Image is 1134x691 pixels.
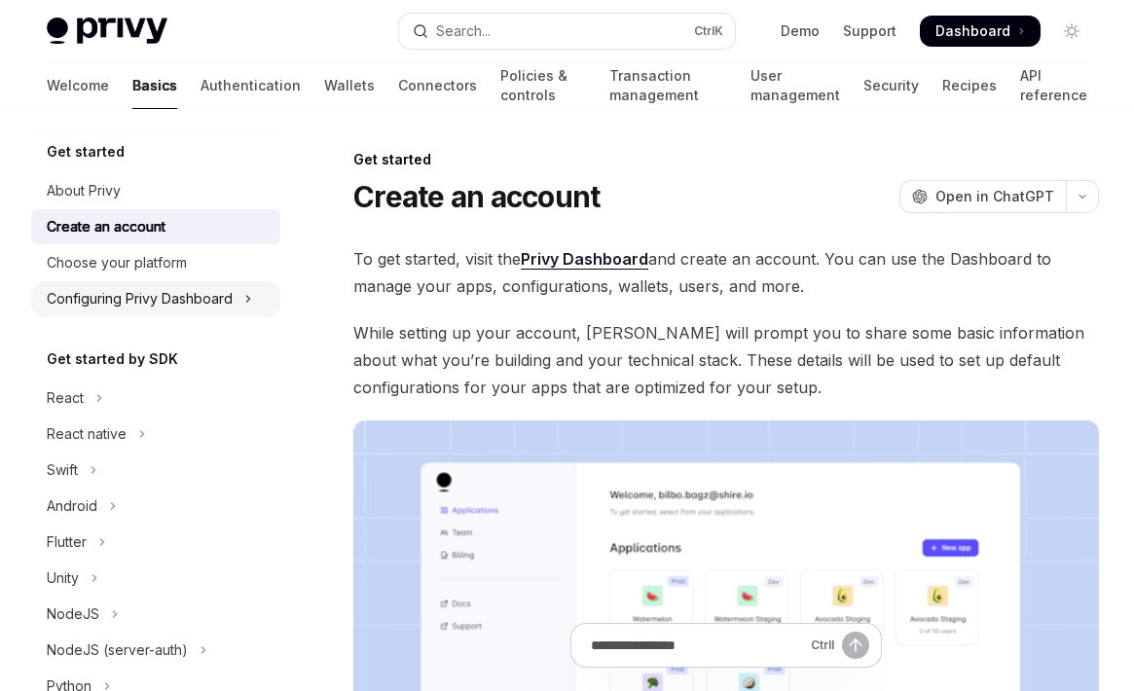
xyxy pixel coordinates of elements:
[353,245,1099,300] span: To get started, visit the and create an account. You can use the Dashboard to manage your apps, c...
[31,525,280,560] button: Toggle Flutter section
[31,173,280,208] a: About Privy
[31,209,280,244] a: Create an account
[920,16,1041,47] a: Dashboard
[324,62,375,109] a: Wallets
[781,21,820,41] a: Demo
[31,633,280,668] button: Toggle NodeJS (server-auth) section
[399,14,736,49] button: Open search
[47,494,97,518] div: Android
[609,62,727,109] a: Transaction management
[47,179,121,202] div: About Privy
[942,62,997,109] a: Recipes
[353,150,1099,169] div: Get started
[47,602,99,626] div: NodeJS
[353,179,600,214] h1: Create an account
[47,140,125,164] h5: Get started
[31,417,280,452] button: Toggle React native section
[31,561,280,596] button: Toggle Unity section
[201,62,301,109] a: Authentication
[31,281,280,316] button: Toggle Configuring Privy Dashboard section
[132,62,177,109] a: Basics
[899,180,1066,213] button: Open in ChatGPT
[47,18,167,45] img: light logo
[47,251,187,274] div: Choose your platform
[47,566,79,590] div: Unity
[863,62,919,109] a: Security
[47,215,165,238] div: Create an account
[47,62,109,109] a: Welcome
[436,19,491,43] div: Search...
[47,386,84,410] div: React
[500,62,586,109] a: Policies & controls
[521,249,648,270] a: Privy Dashboard
[47,422,127,446] div: React native
[694,23,723,39] span: Ctrl K
[31,453,280,488] button: Toggle Swift section
[31,381,280,416] button: Toggle React section
[935,187,1054,206] span: Open in ChatGPT
[935,21,1010,41] span: Dashboard
[47,530,87,554] div: Flutter
[750,62,840,109] a: User management
[591,624,803,667] input: Ask a question...
[842,632,869,659] button: Send message
[47,638,188,662] div: NodeJS (server-auth)
[398,62,477,109] a: Connectors
[353,319,1099,401] span: While setting up your account, [PERSON_NAME] will prompt you to share some basic information abou...
[843,21,896,41] a: Support
[31,597,280,632] button: Toggle NodeJS section
[47,287,233,310] div: Configuring Privy Dashboard
[31,245,280,280] a: Choose your platform
[31,489,280,524] button: Toggle Android section
[1020,62,1087,109] a: API reference
[1056,16,1087,47] button: Toggle dark mode
[47,347,178,371] h5: Get started by SDK
[47,458,78,482] div: Swift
